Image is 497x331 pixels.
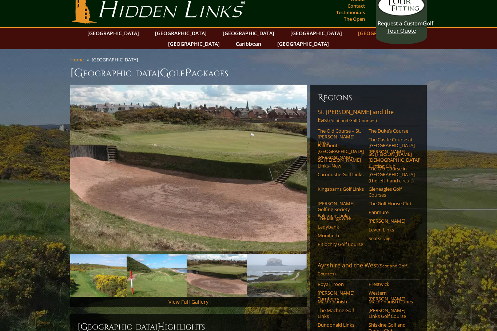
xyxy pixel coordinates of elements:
a: St. [PERSON_NAME] Links–New [318,157,364,169]
a: Leven Links [369,227,415,233]
a: [GEOGRAPHIC_DATA] [84,28,143,39]
a: Caribbean [232,39,265,49]
a: Contact [346,1,367,11]
a: [GEOGRAPHIC_DATA] [274,39,333,49]
a: Machrihanish [318,299,364,304]
a: The Duke’s Course [369,128,415,134]
a: [GEOGRAPHIC_DATA] [151,28,210,39]
a: View Full Gallery [168,298,208,305]
a: The Castle Course at [GEOGRAPHIC_DATA][PERSON_NAME] [369,137,415,154]
a: [PERSON_NAME] Turnberry [318,290,364,302]
a: Panmure [369,209,415,215]
a: Monifieth [318,233,364,238]
span: G [160,66,169,80]
a: Dundonald Links [318,322,364,328]
a: Machrihanish Dunes [369,299,415,304]
a: [PERSON_NAME] [369,218,415,224]
a: Western [PERSON_NAME] [369,290,415,302]
a: Gleneagles Golf Courses [369,186,415,198]
a: Ladybank [318,224,364,230]
a: [GEOGRAPHIC_DATA] [354,28,413,39]
a: St. [PERSON_NAME] [DEMOGRAPHIC_DATA]’ Putting Club [369,151,415,169]
a: Home [70,56,84,63]
a: The Old Course – St. [PERSON_NAME] Links [318,128,364,146]
span: Request a Custom [378,20,423,27]
a: Royal Troon [318,281,364,287]
h1: [GEOGRAPHIC_DATA] olf ackages [70,66,427,80]
a: [PERSON_NAME] Golfing Society Balcomie Links [318,201,364,218]
a: The Open [342,14,367,24]
a: Fairmont [GEOGRAPHIC_DATA][PERSON_NAME] [318,142,364,160]
a: Prestwick [369,281,415,287]
span: P [184,66,191,80]
a: [GEOGRAPHIC_DATA] [164,39,223,49]
a: [GEOGRAPHIC_DATA] [287,28,346,39]
a: St. [PERSON_NAME] and the East(Scotland Golf Courses) [318,108,420,126]
a: Kingsbarns Golf Links [318,186,364,192]
a: Carnoustie Golf Links [318,171,364,177]
a: The Golf House Club [369,201,415,206]
a: The Old Course in [GEOGRAPHIC_DATA] (the left-hand circuit) [369,166,415,183]
a: Ayrshire and the West(Scotland Golf Courses) [318,261,420,279]
h6: Regions [318,92,420,104]
a: [GEOGRAPHIC_DATA] [219,28,278,39]
a: [PERSON_NAME] Links Golf Course [369,307,415,319]
a: The Machrie Golf Links [318,307,364,319]
a: Scotscraig [369,235,415,241]
a: Testimonials [334,7,367,17]
span: (Scotland Golf Courses) [329,117,377,124]
a: Pitlochry Golf Course [318,241,364,247]
li: [GEOGRAPHIC_DATA] [92,56,141,63]
a: The Blairgowrie [318,215,364,221]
